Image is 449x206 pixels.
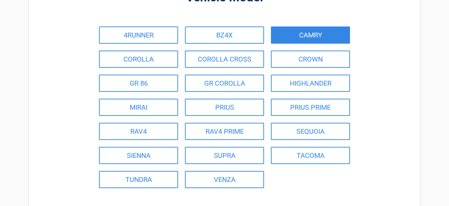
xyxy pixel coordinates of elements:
[185,26,264,44] a: BZ4X
[271,123,350,140] a: SEQUOIA
[99,123,178,140] a: RAV4
[271,75,350,92] a: HIGHLANDER
[185,75,264,92] a: GR COROLLA
[185,171,264,188] a: VENZA
[271,26,350,44] a: CAMRY
[185,99,264,116] a: PRIUS
[271,99,350,116] a: PRIUS PRIME
[185,123,264,140] a: RAV4 PRIME
[271,147,350,164] a: TACOMA
[99,51,178,68] a: COROLLA
[185,147,264,164] a: SUPRA
[185,51,264,68] a: COROLLA CROSS
[271,51,350,68] a: CROWN
[99,171,178,188] a: TUNDRA
[99,99,178,116] a: MIRAI
[99,147,178,164] a: SIENNA
[99,75,178,92] a: GR 86
[99,26,178,44] a: 4RUNNER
